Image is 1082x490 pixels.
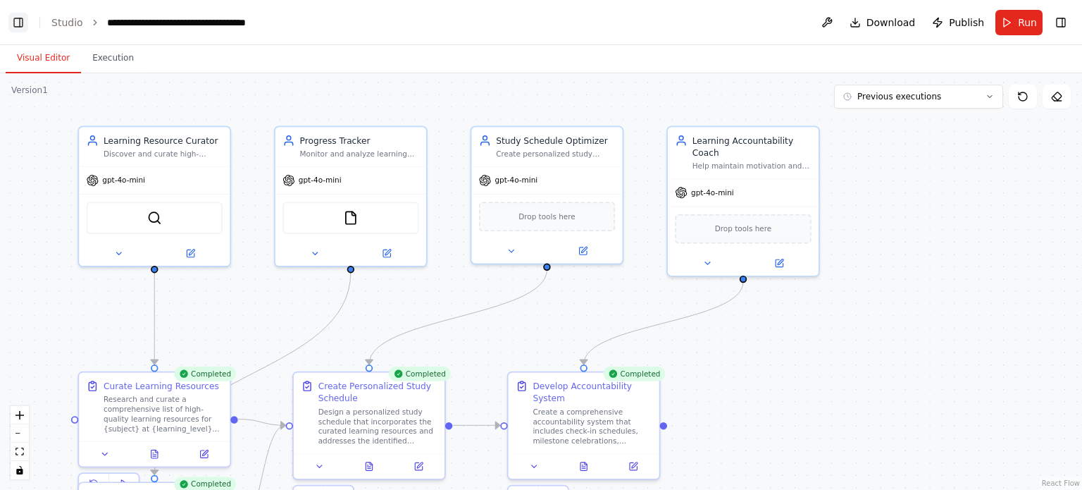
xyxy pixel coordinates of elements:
[715,223,772,235] span: Drop tools here
[1051,13,1071,32] button: Hide right sidebar
[11,406,29,424] button: zoom in
[300,149,419,159] div: Monitor and analyze learning progress across multiple subjects, track completion rates, identify ...
[174,367,236,381] div: Completed
[691,188,734,197] span: gpt-4o-mini
[397,459,440,474] button: Open in side panel
[11,461,29,479] button: toggle interactivity
[149,272,357,474] g: Edge from af0be505-81d2-4c2e-87c9-a7a13a27eb35 to 8f564d20-872b-4ae8-9938-3e0f8c58fd1b
[844,10,921,35] button: Download
[343,211,358,226] img: FileReadTool
[533,380,652,405] div: Develop Accountability System
[745,256,814,271] button: Open in side panel
[692,135,811,159] div: Learning Accountability Coach
[1018,16,1037,30] span: Run
[857,91,941,102] span: Previous executions
[11,406,29,479] div: React Flow controls
[11,424,29,443] button: zoom out
[496,149,615,159] div: Create personalized study schedules that optimize learning retention and manage multiple subjects...
[995,10,1043,35] button: Run
[949,16,984,30] span: Publish
[496,135,615,147] div: Study Schedule Optimizer
[51,17,83,28] a: Studio
[51,16,266,30] nav: breadcrumb
[8,13,28,32] button: Show left sidebar
[471,125,624,264] div: Study Schedule OptimizerCreate personalized study schedules that optimize learning retention and ...
[318,380,437,405] div: Create Personalized Study Schedule
[692,161,811,171] div: Help maintain motivation and accountability by creating check-in systems, milestone celebrations,...
[300,135,419,147] div: Progress Tracker
[149,272,161,365] g: Edge from 3729ab74-d7d7-4dfd-9aca-92dac08b6e41 to f704f395-f348-4ebe-a396-eebabfc2c06b
[238,413,285,431] g: Edge from f704f395-f348-4ebe-a396-eebabfc2c06b to 3568ae5e-dc44-419d-bf89-f3c05e3ec376
[495,176,537,185] span: gpt-4o-mini
[1042,479,1080,487] a: React Flow attribution
[81,44,145,73] button: Execution
[318,407,437,446] div: Design a personalized study schedule that incorporates the curated learning resources and address...
[11,443,29,461] button: fit view
[578,282,750,365] g: Edge from bf1c2715-0da1-49a8-84f5-d577d80a013b to a62dfb24-7a91-4aeb-97c4-784d72d91529
[128,447,180,462] button: View output
[299,176,342,185] span: gpt-4o-mini
[104,395,223,434] div: Research and curate a comprehensive list of high-quality learning resources for {subject} at {lea...
[548,244,617,259] button: Open in side panel
[343,459,395,474] button: View output
[183,447,225,462] button: Open in side panel
[558,459,610,474] button: View output
[6,44,81,73] button: Visual Editor
[156,246,225,261] button: Open in side panel
[388,367,450,381] div: Completed
[866,16,916,30] span: Download
[102,176,145,185] span: gpt-4o-mini
[453,419,500,431] g: Edge from 3568ae5e-dc44-419d-bf89-f3c05e3ec376 to a62dfb24-7a91-4aeb-97c4-784d72d91529
[104,149,223,159] div: Discover and curate high-quality learning resources for {subject} based on {learning_level} and {...
[363,270,553,365] g: Edge from 8970d3c5-88ca-4650-bd33-7abd328e9df0 to 3568ae5e-dc44-419d-bf89-f3c05e3ec376
[77,125,231,267] div: Learning Resource CuratorDiscover and curate high-quality learning resources for {subject} based ...
[104,380,219,392] div: Curate Learning Resources
[603,367,665,381] div: Completed
[533,407,652,446] div: Create a comprehensive accountability system that includes check-in schedules, milestone celebrat...
[11,85,48,96] div: Version 1
[518,211,576,223] span: Drop tools here
[104,135,223,147] div: Learning Resource Curator
[612,459,654,474] button: Open in side panel
[274,125,428,267] div: Progress TrackerMonitor and analyze learning progress across multiple subjects, track completion ...
[834,85,1003,109] button: Previous executions
[352,246,421,261] button: Open in side panel
[147,211,162,226] img: SerperDevTool
[926,10,990,35] button: Publish
[666,125,820,276] div: Learning Accountability CoachHelp maintain motivation and accountability by creating check-in sys...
